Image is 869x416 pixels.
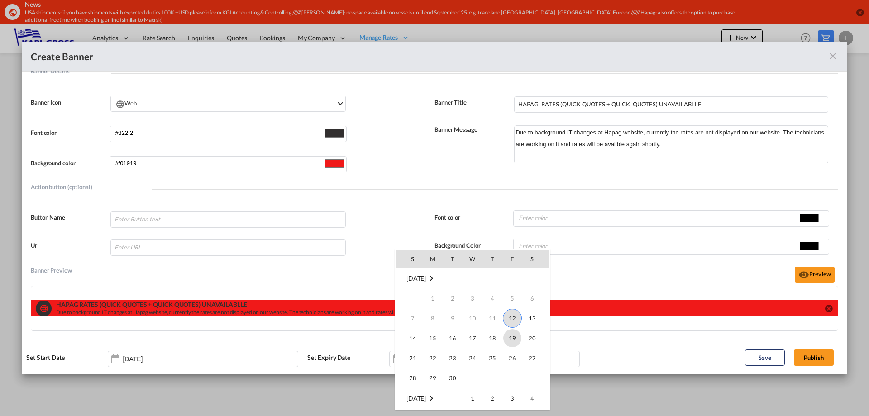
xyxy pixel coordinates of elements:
[503,349,521,367] span: 26
[396,348,423,368] td: Sunday September 21 2025
[502,250,522,268] th: F
[406,394,426,402] span: [DATE]
[482,388,502,409] td: Thursday October 2 2025
[502,388,522,409] td: Friday October 3 2025
[396,368,423,388] td: Sunday September 28 2025
[502,348,522,368] td: Friday September 26 2025
[444,369,462,387] span: 30
[396,268,549,289] td: September 2025
[522,348,549,368] td: Saturday September 27 2025
[396,268,549,289] tr: Week undefined
[396,308,549,328] tr: Week 2
[424,329,442,347] span: 15
[404,329,422,347] span: 14
[463,389,482,407] span: 1
[404,369,422,387] span: 28
[396,308,423,328] td: Sunday September 7 2025
[396,328,549,348] tr: Week 3
[483,349,501,367] span: 25
[396,328,423,348] td: Sunday September 14 2025
[406,274,426,282] span: [DATE]
[502,308,522,328] td: Friday September 12 2025
[443,328,463,348] td: Tuesday September 16 2025
[443,368,463,388] td: Tuesday September 30 2025
[463,250,482,268] th: W
[522,328,549,348] td: Saturday September 20 2025
[482,288,502,308] td: Thursday September 4 2025
[424,369,442,387] span: 29
[444,349,462,367] span: 23
[443,288,463,308] td: Tuesday September 2 2025
[482,308,502,328] td: Thursday September 11 2025
[423,328,443,348] td: Monday September 15 2025
[443,308,463,328] td: Tuesday September 9 2025
[463,288,482,308] td: Wednesday September 3 2025
[396,250,549,409] md-calendar: Calendar
[522,308,549,328] td: Saturday September 13 2025
[423,250,443,268] th: M
[423,348,443,368] td: Monday September 22 2025
[463,348,482,368] td: Wednesday September 24 2025
[503,309,522,328] span: 12
[396,288,549,308] tr: Week 1
[463,329,482,347] span: 17
[482,348,502,368] td: Thursday September 25 2025
[522,250,549,268] th: S
[396,250,423,268] th: S
[483,329,501,347] span: 18
[503,389,521,407] span: 3
[522,388,549,409] td: Saturday October 4 2025
[396,388,549,409] tr: Week 1
[482,250,502,268] th: T
[423,288,443,308] td: Monday September 1 2025
[444,329,462,347] span: 16
[463,308,482,328] td: Wednesday September 10 2025
[463,349,482,367] span: 24
[443,348,463,368] td: Tuesday September 23 2025
[443,250,463,268] th: T
[404,349,422,367] span: 21
[482,328,502,348] td: Thursday September 18 2025
[423,368,443,388] td: Monday September 29 2025
[523,349,541,367] span: 27
[523,389,541,407] span: 4
[396,388,463,409] td: October 2025
[483,389,501,407] span: 2
[463,328,482,348] td: Wednesday September 17 2025
[396,348,549,368] tr: Week 4
[523,329,541,347] span: 20
[502,328,522,348] td: Friday September 19 2025
[396,368,549,388] tr: Week 5
[463,388,482,409] td: Wednesday October 1 2025
[503,329,521,347] span: 19
[423,308,443,328] td: Monday September 8 2025
[523,309,541,327] span: 13
[424,349,442,367] span: 22
[522,288,549,308] td: Saturday September 6 2025
[502,288,522,308] td: Friday September 5 2025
